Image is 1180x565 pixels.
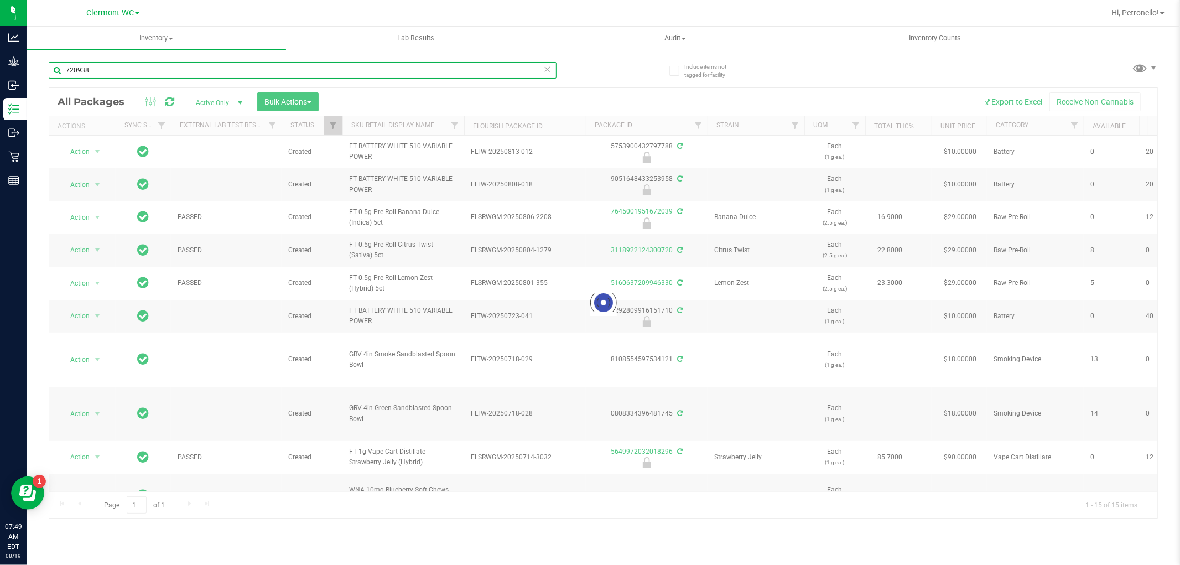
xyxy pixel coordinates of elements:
inline-svg: Analytics [8,32,19,43]
a: Inventory [27,27,286,50]
iframe: Resource center unread badge [33,475,46,488]
p: 07:49 AM EDT [5,522,22,552]
input: Search Package ID, Item Name, SKU, Lot or Part Number... [49,62,557,79]
span: Clear [544,62,552,76]
p: 08/19 [5,552,22,560]
inline-svg: Outbound [8,127,19,138]
a: Lab Results [286,27,545,50]
a: Audit [545,27,805,50]
a: Inventory Counts [805,27,1064,50]
span: Hi, Petroneilo! [1111,8,1159,17]
inline-svg: Reports [8,175,19,186]
span: Include items not tagged for facility [684,63,740,79]
span: Lab Results [382,33,449,43]
span: Inventory [27,33,286,43]
span: Clermont WC [86,8,134,18]
span: Audit [546,33,804,43]
span: Inventory Counts [894,33,976,43]
iframe: Resource center [11,476,44,510]
inline-svg: Inventory [8,103,19,115]
inline-svg: Inbound [8,80,19,91]
inline-svg: Grow [8,56,19,67]
inline-svg: Retail [8,151,19,162]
